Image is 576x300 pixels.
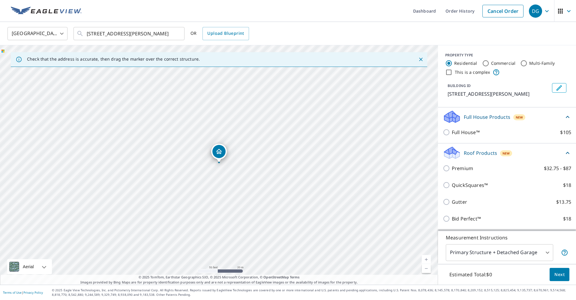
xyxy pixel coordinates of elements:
p: $18 [563,181,571,189]
p: Bid Perfect™ [452,215,481,222]
a: Terms of Use [3,290,22,295]
label: Residential [454,60,477,66]
p: $18 [563,215,571,222]
label: This is a complex [455,69,490,75]
label: Commercial [491,60,516,66]
div: Aerial [21,259,36,274]
a: Terms [290,275,300,279]
a: Privacy Policy [23,290,43,295]
a: OpenStreetMap [263,275,289,279]
div: [GEOGRAPHIC_DATA] [7,25,67,42]
p: Check that the address is accurate, then drag the marker over the correct structure. [27,56,200,62]
p: Full House™ [452,129,480,136]
p: Estimated Total: $0 [445,268,497,281]
p: Measurement Instructions [446,234,568,241]
span: Upload Blueprint [207,30,244,37]
label: Multi-Family [529,60,555,66]
button: Next [550,268,569,281]
div: Dropped pin, building 1, Residential property, 242 Daisy Dr Slaughters, KY 42456 [211,144,227,162]
p: Gutter [452,198,467,205]
p: $13.75 [556,198,571,205]
div: Aerial [7,259,52,274]
a: Upload Blueprint [202,27,249,40]
span: Your report will include the primary structure and a detached garage if one exists. [561,249,568,256]
p: | [3,291,43,294]
span: © 2025 TomTom, Earthstar Geographics SIO, © 2025 Microsoft Corporation, © [139,275,300,280]
div: OR [190,27,249,40]
img: EV Logo [11,7,82,16]
p: Roof Products [464,149,497,157]
p: QuickSquares™ [452,181,488,189]
p: Premium [452,165,473,172]
p: $105 [560,129,571,136]
a: Cancel Order [482,5,523,17]
span: New [516,115,523,120]
button: Close [417,55,425,63]
a: Current Level 19, Zoom In [422,255,431,264]
p: [STREET_ADDRESS][PERSON_NAME] [448,90,550,97]
p: © 2025 Eagle View Technologies, Inc. and Pictometry International Corp. All Rights Reserved. Repo... [52,288,573,297]
p: BUILDING ID [448,83,471,88]
div: PROPERTY TYPE [445,52,569,58]
a: Current Level 19, Zoom Out [422,264,431,273]
div: Primary Structure + Detached Garage [446,244,553,261]
span: Next [554,271,565,278]
input: Search by address or latitude-longitude [87,25,172,42]
p: Full House Products [464,113,510,121]
span: New [502,151,510,156]
div: Full House ProductsNew [443,110,571,124]
div: Roof ProductsNew [443,146,571,160]
div: DG [529,4,542,18]
p: $32.75 - $87 [544,165,571,172]
button: Edit building 1 [552,83,566,93]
